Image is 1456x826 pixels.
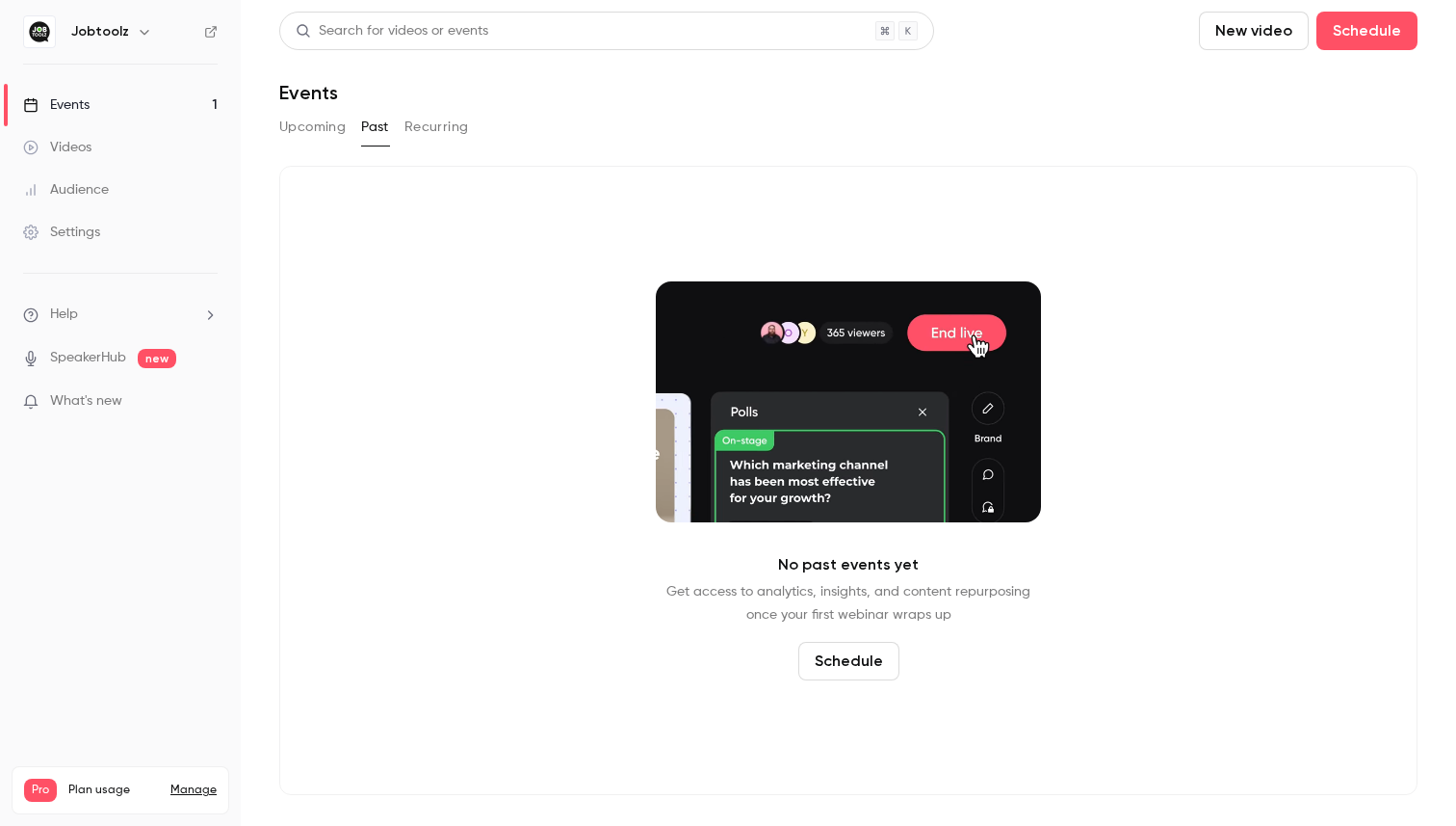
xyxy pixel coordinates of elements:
[23,138,91,157] div: Videos
[279,81,338,104] h1: Events
[68,783,159,798] span: Plan usage
[404,112,469,143] button: Recurring
[24,16,55,47] img: Jobtoolz
[23,95,90,115] div: Events
[279,112,346,143] button: Upcoming
[296,21,488,41] div: Search for videos or events
[24,779,57,802] span: Pro
[666,580,1030,626] p: Get access to analytics, insights, and content repurposing once your first webinar wraps up
[195,393,218,411] iframe: Noticeable Trigger
[798,642,899,680] button: Schedule
[170,783,217,798] a: Manage
[50,348,126,368] a: SpeakerHub
[1316,12,1417,50] button: Schedule
[50,305,78,325] span: Help
[778,553,919,576] p: No past events yet
[23,305,218,325] li: help-dropdown-opener
[361,112,389,143] button: Past
[1199,12,1309,50] button: New video
[23,180,109,200] div: Audience
[23,223,100,242] div: Settings
[138,349,176,368] span: new
[71,22,129,41] h6: Jobtoolz
[50,391,122,412] span: What's new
